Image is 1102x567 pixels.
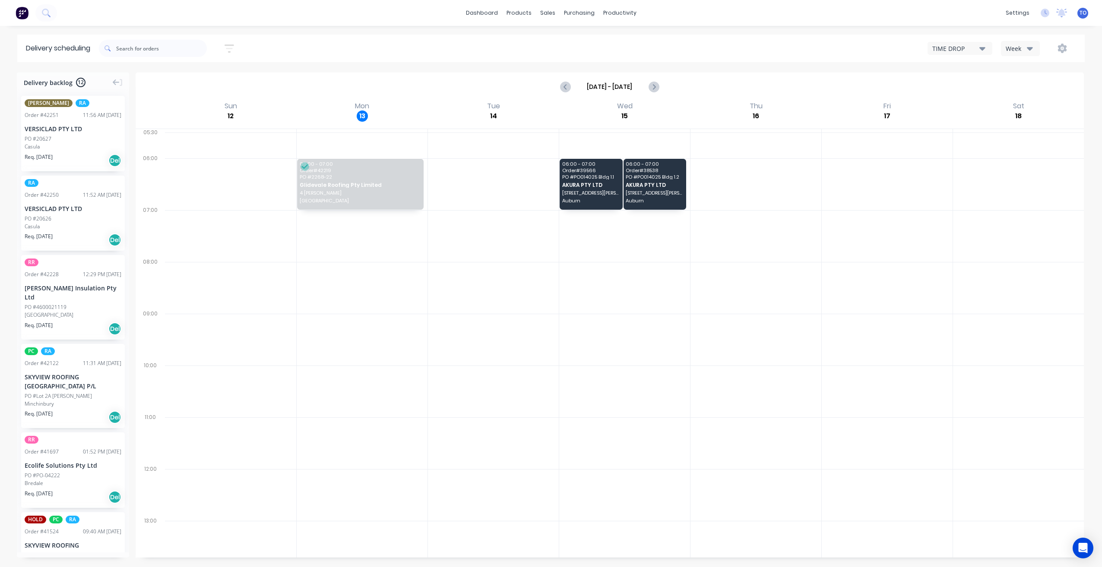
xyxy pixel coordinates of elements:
[1080,9,1086,17] span: TO
[136,127,165,153] div: 05:30
[25,191,59,199] div: Order # 42250
[25,135,51,143] div: PO #20627
[882,110,893,122] div: 17
[502,6,536,19] div: products
[116,40,207,57] input: Search for orders
[536,6,560,19] div: sales
[83,528,121,535] div: 09:40 AM [DATE]
[560,6,599,19] div: purchasing
[626,190,683,195] span: [STREET_ADDRESS][PERSON_NAME]
[136,257,165,309] div: 08:00
[136,153,165,205] div: 06:00
[484,102,503,110] div: Tue
[932,44,979,53] div: TIME DROP
[25,215,51,223] div: PO #20626
[300,168,420,173] span: Order # 42219
[300,190,420,195] span: 4 [PERSON_NAME]
[619,110,630,122] div: 15
[108,411,121,424] div: Del
[562,161,620,167] span: 06:00 - 07:00
[352,102,372,110] div: Mon
[562,198,620,203] span: Auburn
[25,303,66,311] div: PO #4600021119
[25,528,59,535] div: Order # 41524
[41,347,55,355] span: RA
[83,191,121,199] div: 11:52 AM [DATE]
[76,99,89,107] span: RA
[108,154,121,167] div: Del
[928,42,992,55] button: TIME DROP
[300,174,420,180] span: PO # 2268-22
[25,143,121,151] div: Casula
[25,541,121,559] div: SKYVIEW ROOFING [GEOGRAPHIC_DATA] P/L
[25,479,121,487] div: Bredale
[24,78,73,87] span: Delivery backlog
[83,271,121,278] div: 12:29 PM [DATE]
[562,190,620,195] span: [STREET_ADDRESS][PERSON_NAME]
[49,516,63,523] span: PC
[25,153,53,161] span: Req. [DATE]
[25,410,53,418] span: Req. [DATE]
[626,198,683,203] span: Auburn
[357,110,368,122] div: 13
[562,182,620,188] span: AKURA PTY LTD
[626,161,683,167] span: 06:00 - 07:00
[25,461,121,470] div: Ecolife Solutions Pty Ltd
[25,233,53,240] span: Req. [DATE]
[16,6,28,19] img: Factory
[25,448,59,456] div: Order # 41697
[25,321,53,329] span: Req. [DATE]
[25,258,38,266] span: RR
[25,179,38,187] span: RA
[1013,110,1024,122] div: 18
[136,464,165,516] div: 12:00
[25,436,38,444] span: RR
[750,110,762,122] div: 16
[300,161,420,167] span: 06:00 - 07:00
[108,233,121,246] div: Del
[626,182,683,188] span: AKURA PTY LTD
[488,110,499,122] div: 14
[747,102,765,110] div: Thu
[136,412,165,464] div: 11:00
[25,99,73,107] span: [PERSON_NAME]
[136,309,165,360] div: 09:00
[462,6,502,19] a: dashboard
[25,516,46,523] span: HOLD
[25,223,121,230] div: Casula
[626,168,683,173] span: Order # 38538
[25,372,121,391] div: SKYVIEW ROOFING [GEOGRAPHIC_DATA] P/L
[25,347,38,355] span: PC
[108,491,121,504] div: Del
[599,6,641,19] div: productivity
[66,516,79,523] span: RA
[562,168,620,173] span: Order # 39566
[108,322,121,335] div: Del
[25,283,121,302] div: [PERSON_NAME] Insulation Pty Ltd
[83,448,121,456] div: 01:52 PM [DATE]
[1010,102,1027,110] div: Sat
[83,359,121,367] div: 11:31 AM [DATE]
[25,271,59,278] div: Order # 42228
[136,360,165,412] div: 10:00
[300,198,420,203] span: [GEOGRAPHIC_DATA]
[300,182,420,188] span: Glidevale Roofing Pty Limited
[17,35,99,62] div: Delivery scheduling
[25,392,92,400] div: PO #Lot 2A [PERSON_NAME]
[76,78,85,87] span: 12
[25,472,60,479] div: PO #PO-04222
[1001,41,1040,56] button: Week
[25,204,121,213] div: VERSICLAD PTY LTD
[626,174,683,180] span: PO # PO014025 Bldg 1.2
[1073,538,1093,558] div: Open Intercom Messenger
[25,124,121,133] div: VERSICLAD PTY LTD
[83,111,121,119] div: 11:56 AM [DATE]
[136,205,165,257] div: 07:00
[881,102,893,110] div: Fri
[1001,6,1034,19] div: settings
[25,311,121,319] div: [GEOGRAPHIC_DATA]
[225,110,236,122] div: 12
[25,490,53,498] span: Req. [DATE]
[222,102,240,110] div: Sun
[562,174,620,180] span: PO # PO014025 Bldg 1.1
